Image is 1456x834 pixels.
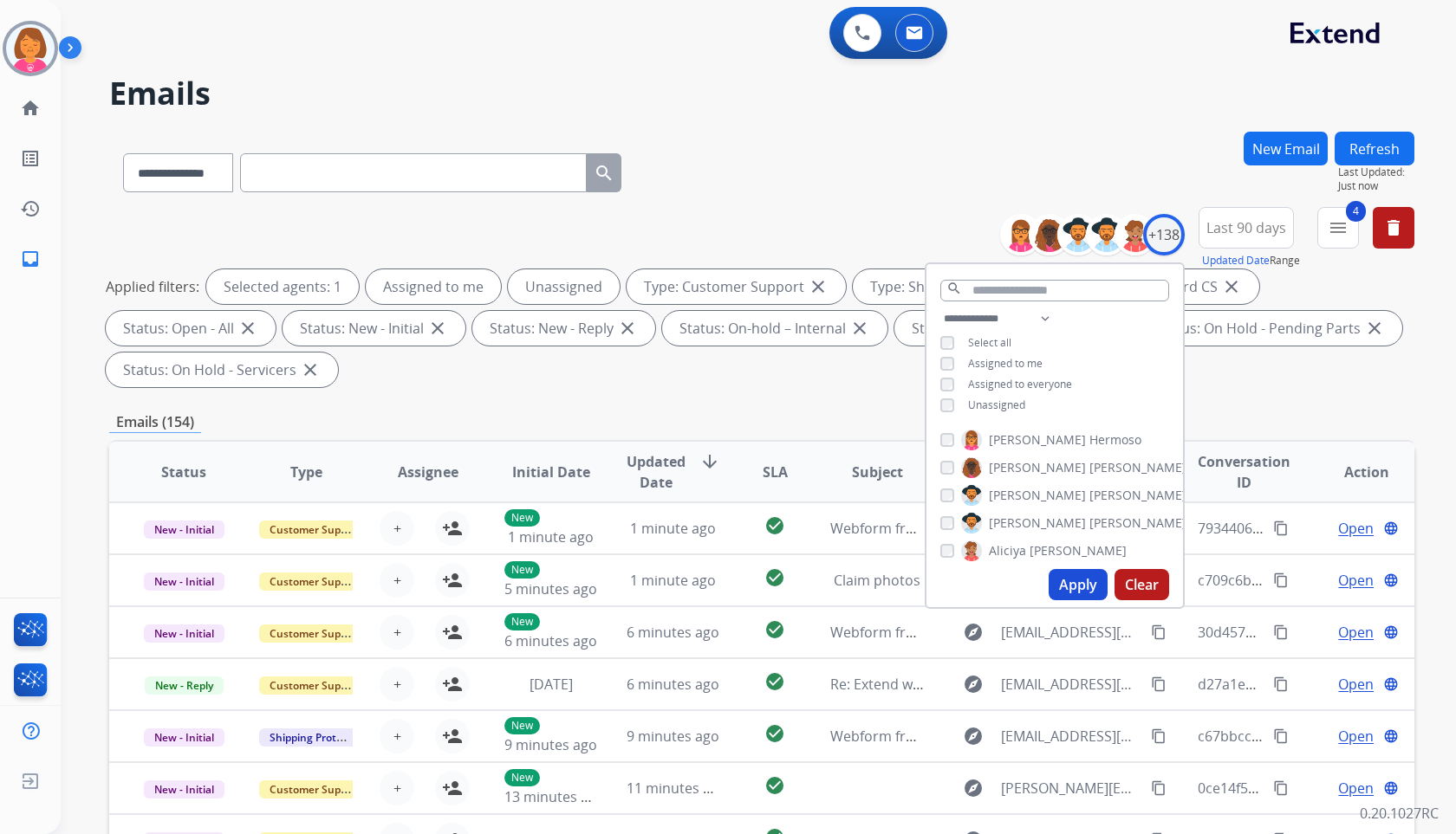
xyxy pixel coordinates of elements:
[366,269,501,304] div: Assigned to me
[1198,571,1454,590] span: c709c6b3-b8dd-4f39-bf29-3597ecfbf29b
[830,519,1223,538] span: Webform from [EMAIL_ADDRESS][DOMAIN_NAME] on [DATE]
[989,514,1086,532] span: [PERSON_NAME]
[1292,442,1414,502] th: Action
[627,779,727,798] span: 11 minutes ago
[106,352,338,387] div: Status: On Hold - Servicers
[1383,572,1399,588] mat-icon: language
[968,377,1072,391] span: Assigned to everyone
[442,726,463,747] mat-icon: person_add
[1198,451,1291,493] span: Conversation ID
[393,778,401,798] span: +
[1338,165,1414,179] span: Last Updated:
[1273,780,1289,796] mat-icon: content_copy
[20,198,41,219] mat-icon: history
[830,675,999,694] span: Re: Extend warranty claim
[963,622,984,643] mat-icon: explore
[764,723,785,744] mat-icon: check_circle
[380,511,414,546] button: +
[1221,276,1242,297] mat-icon: close
[393,622,401,643] span: +
[380,615,414,650] button: +
[259,624,372,643] span: Customer Support
[259,676,372,695] span: Customer Support
[508,527,594,546] span: 1 minute ago
[830,727,1223,746] span: Webform from [EMAIL_ADDRESS][DOMAIN_NAME] on [DATE]
[144,572,224,591] span: New - Initial
[1273,624,1289,640] mat-icon: content_copy
[1089,514,1186,532] span: [PERSON_NAME]
[852,462,903,482] span: Subject
[472,311,655,346] div: Status: New - Reply
[617,318,638,339] mat-icon: close
[1346,201,1366,222] span: 4
[627,727,719,746] span: 9 minutes ago
[1383,624,1399,640] mat-icon: language
[259,728,378,747] span: Shipping Protection
[1383,676,1399,692] mat-icon: language
[764,619,785,640] mat-icon: check_circle
[1030,542,1127,559] span: [PERSON_NAME]
[1001,778,1141,798] span: [PERSON_NAME][EMAIL_ADDRESS][PERSON_NAME][DOMAIN_NAME]
[1089,459,1186,476] span: [PERSON_NAME]
[968,356,1043,371] span: Assigned to me
[963,674,984,695] mat-icon: explore
[259,520,372,539] span: Customer Support
[1151,676,1167,692] mat-icon: content_copy
[504,579,597,598] span: 5 minutes ago
[1143,214,1185,255] div: +138
[1049,569,1108,600] button: Apply
[380,667,414,701] button: +
[1001,726,1141,747] span: [EMAIL_ADDRESS][DOMAIN_NAME]
[300,359,321,380] mat-icon: close
[504,717,540,734] p: New
[442,518,463,539] mat-icon: person_add
[504,613,540,630] p: New
[764,775,785,796] mat-icon: check_circle
[442,778,463,798] mat-icon: person_add
[834,571,920,590] span: Claim photos
[283,311,465,346] div: Status: New - Initial
[1202,253,1300,268] span: Range
[1151,728,1167,744] mat-icon: content_copy
[20,148,41,169] mat-icon: list_alt
[1360,803,1439,824] p: 0.20.1027RC
[630,519,716,538] span: 1 minute ago
[393,570,401,591] span: +
[393,674,401,695] span: +
[380,719,414,753] button: +
[20,98,41,119] mat-icon: home
[109,411,201,433] p: Emails (154)
[1273,520,1289,536] mat-icon: content_copy
[764,515,785,536] mat-icon: check_circle
[290,462,322,482] span: Type
[6,24,55,73] img: avatar
[1089,431,1141,449] span: Hermoso
[1338,778,1374,798] span: Open
[1198,623,1455,642] span: 30d457e2-a182-4544-88e1-f6f351255ef4
[1273,676,1289,692] mat-icon: content_copy
[1199,207,1294,249] button: Last 90 days
[237,318,258,339] mat-icon: close
[504,735,597,754] span: 9 minutes ago
[1244,132,1328,165] button: New Email
[504,787,605,806] span: 13 minutes ago
[1001,674,1141,695] span: [EMAIL_ADDRESS][DOMAIN_NAME]
[106,311,276,346] div: Status: Open - All
[504,769,540,786] p: New
[594,163,614,184] mat-icon: search
[259,572,372,591] span: Customer Support
[764,567,785,588] mat-icon: check_circle
[1383,217,1404,238] mat-icon: delete
[1383,780,1399,796] mat-icon: language
[206,269,359,304] div: Selected agents: 1
[1151,624,1167,640] mat-icon: content_copy
[627,451,686,493] span: Updated Date
[20,249,41,269] mat-icon: inbox
[808,276,829,297] mat-icon: close
[1273,728,1289,744] mat-icon: content_copy
[1338,570,1374,591] span: Open
[989,459,1086,476] span: [PERSON_NAME]
[699,451,720,472] mat-icon: arrow_downward
[1138,311,1402,346] div: Status: On Hold - Pending Parts
[1151,780,1167,796] mat-icon: content_copy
